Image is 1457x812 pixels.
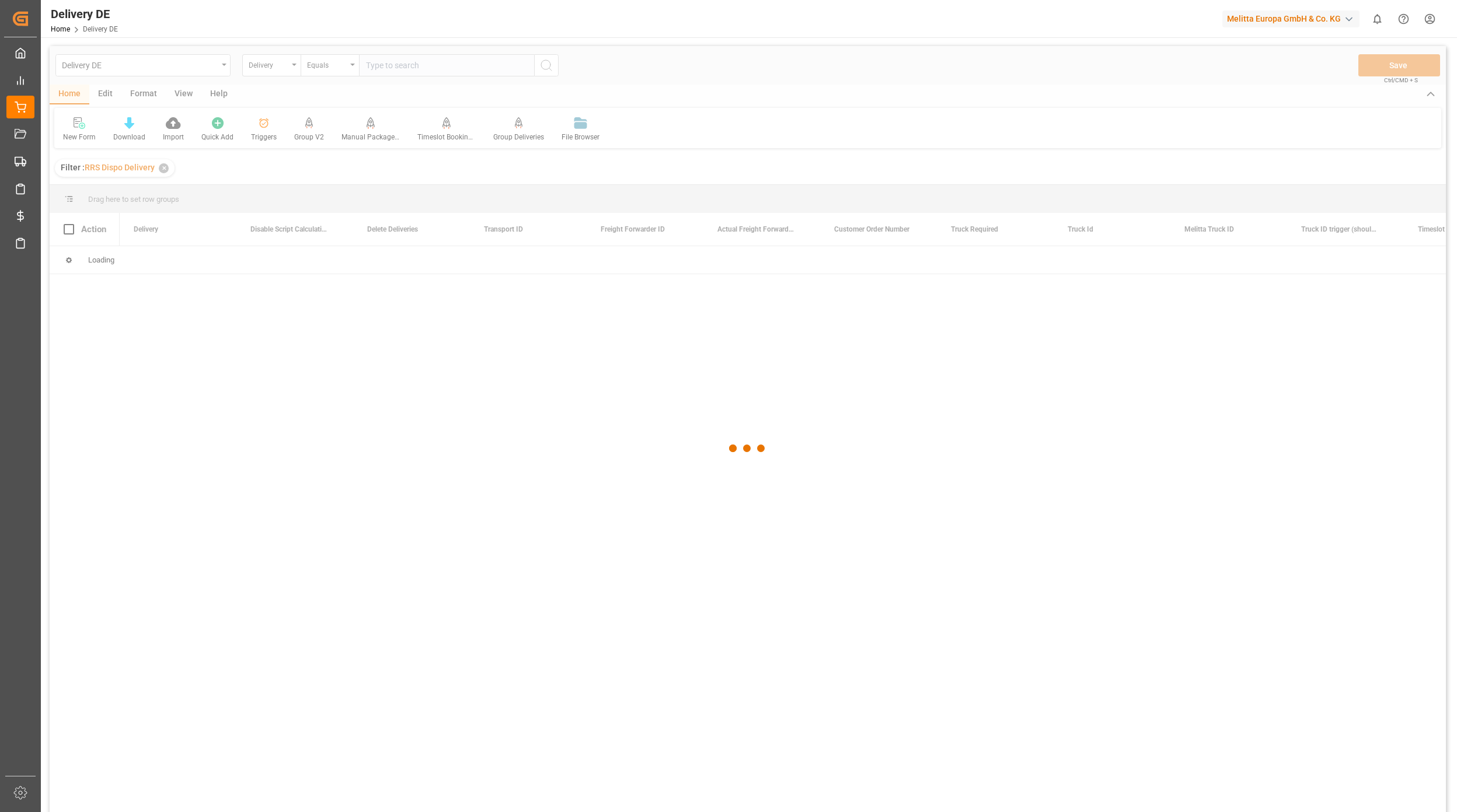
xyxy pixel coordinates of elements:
a: Home [51,25,70,33]
button: Help Center [1390,6,1417,32]
button: Melitta Europa GmbH & Co. KG [1222,8,1364,30]
div: Delivery DE [51,5,118,23]
button: show 0 new notifications [1364,6,1390,32]
div: Melitta Europa GmbH & Co. KG [1222,10,1360,27]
